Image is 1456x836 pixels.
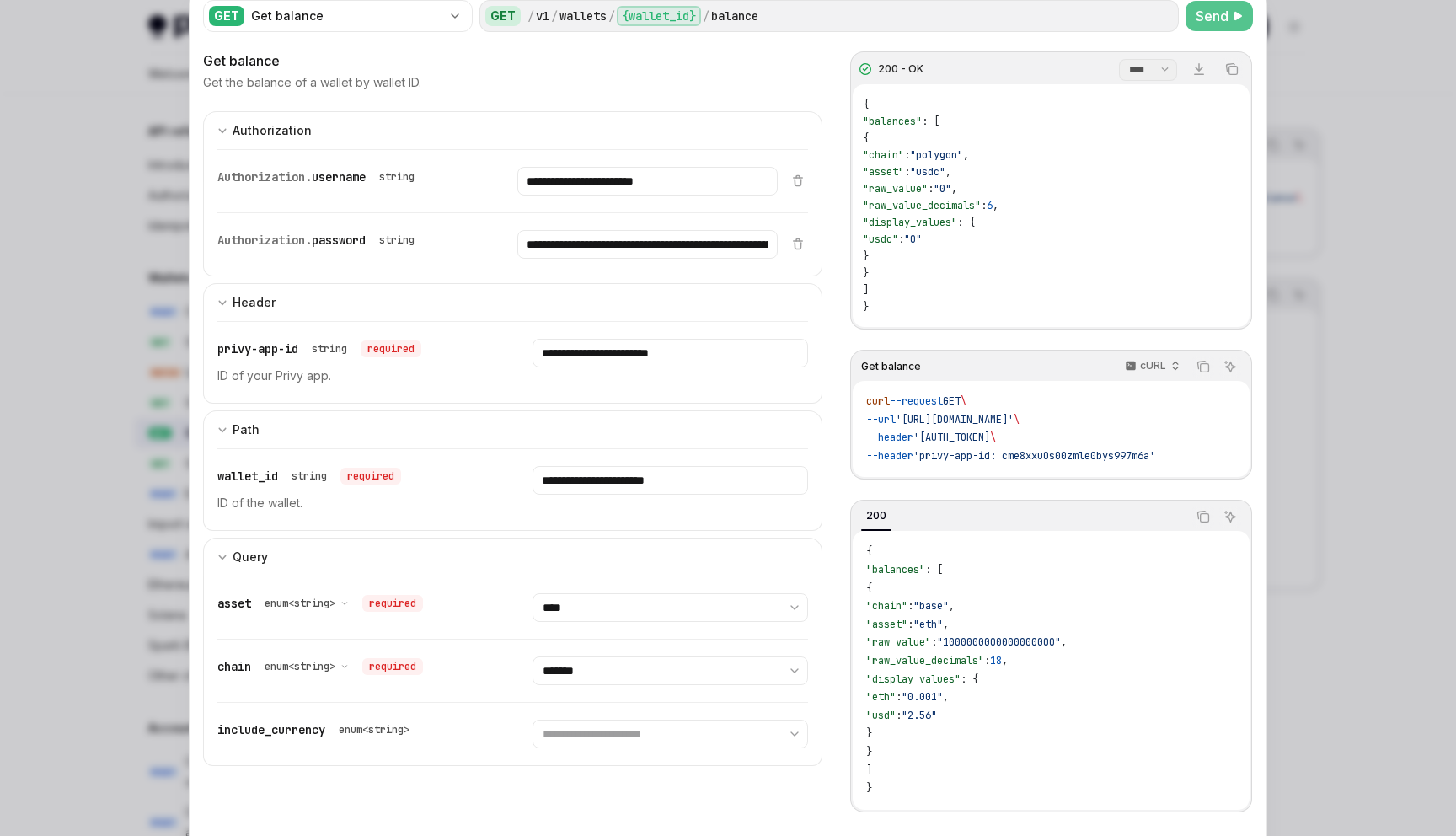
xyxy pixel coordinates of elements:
[203,283,822,321] button: Expand input section
[907,618,913,631] span: :
[866,563,925,576] span: "balances"
[863,300,869,313] span: }
[866,618,907,631] span: "asset"
[993,199,998,212] span: ,
[866,673,961,686] span: "display_values"
[863,182,928,196] span: "raw_value"
[863,216,957,229] span: "display_values"
[961,673,978,686] span: : {
[943,394,961,408] span: GET
[217,169,312,185] span: Authorization.
[863,249,869,263] span: }
[517,230,777,259] input: Enter password
[203,74,421,91] p: Get the balance of a wallet by wallet ID.
[1192,356,1214,378] button: Copy the contents from the code block
[866,690,896,704] span: "eth"
[1061,635,1067,649] span: ,
[1187,57,1211,81] a: Download response file
[203,111,822,149] button: Expand input section
[217,659,251,674] span: chain
[551,8,558,24] div: /
[209,6,244,26] div: GET
[928,182,934,196] span: :
[217,233,312,248] span: Authorization.
[265,595,349,612] button: enum<string>
[217,722,325,737] span: include_currency
[863,199,981,212] span: "raw_value_decimals"
[533,593,807,622] select: Select asset
[217,167,421,187] div: Authorization.username
[608,8,615,24] div: /
[233,121,312,141] div: Authorization
[203,51,822,71] div: Get balance
[217,230,421,250] div: Authorization.password
[913,431,990,444] span: '[AUTH_TOKEN]
[559,8,607,24] div: wallets
[527,8,534,24] div: /
[913,618,943,631] span: "eth"
[981,199,987,212] span: :
[863,266,869,280] span: }
[866,726,872,740] span: }
[485,6,521,26] div: GET
[1221,58,1243,80] button: Copy the contents from the code block
[533,466,807,495] input: Enter wallet_id
[533,720,807,748] select: Select include_currency
[866,654,984,667] span: "raw_value_decimals"
[913,599,949,613] span: "base"
[861,506,891,526] div: 200
[203,538,822,576] button: Expand input section
[863,115,922,128] span: "balances"
[217,341,298,356] span: privy-app-id
[362,595,423,612] div: required
[866,745,872,758] span: }
[866,413,896,426] span: --url
[217,720,416,740] div: include_currency
[1014,413,1020,426] span: \
[863,165,904,179] span: "asset"
[863,98,869,111] span: {
[1186,1,1253,31] button: Send
[987,199,993,212] span: 6
[863,233,898,246] span: "usdc"
[361,340,421,357] div: required
[1002,654,1008,667] span: ,
[711,8,758,24] div: balance
[913,449,1155,463] span: 'privy-app-id: cme8xxu0s00zmle0bys997m6a'
[1192,506,1214,528] button: Copy the contents from the code block
[517,167,777,196] input: Enter username
[863,283,869,297] span: ]
[990,654,1002,667] span: 18
[853,84,1250,327] div: Response content
[943,690,949,704] span: ,
[536,8,549,24] div: v1
[898,233,904,246] span: :
[533,339,807,367] input: Enter privy-app-id
[931,635,937,649] span: :
[907,599,913,613] span: :
[922,115,939,128] span: : [
[1140,359,1166,372] p: cURL
[1116,352,1187,381] button: cURL
[251,8,442,24] div: Get balance
[788,237,808,250] button: Delete item
[217,366,492,386] p: ID of your Privy app.
[902,709,937,722] span: "2.56"
[1196,6,1228,26] span: Send
[312,169,366,185] span: username
[863,131,869,145] span: {
[863,148,904,162] span: "chain"
[866,599,907,613] span: "chain"
[866,635,931,649] span: "raw_value"
[910,165,945,179] span: "usdc"
[896,709,902,722] span: :
[217,593,423,614] div: asset
[904,165,910,179] span: :
[910,148,963,162] span: "polygon"
[866,544,872,558] span: {
[217,596,251,611] span: asset
[890,394,943,408] span: --request
[340,468,401,485] div: required
[896,413,1014,426] span: '[URL][DOMAIN_NAME]'
[265,658,349,675] button: enum<string>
